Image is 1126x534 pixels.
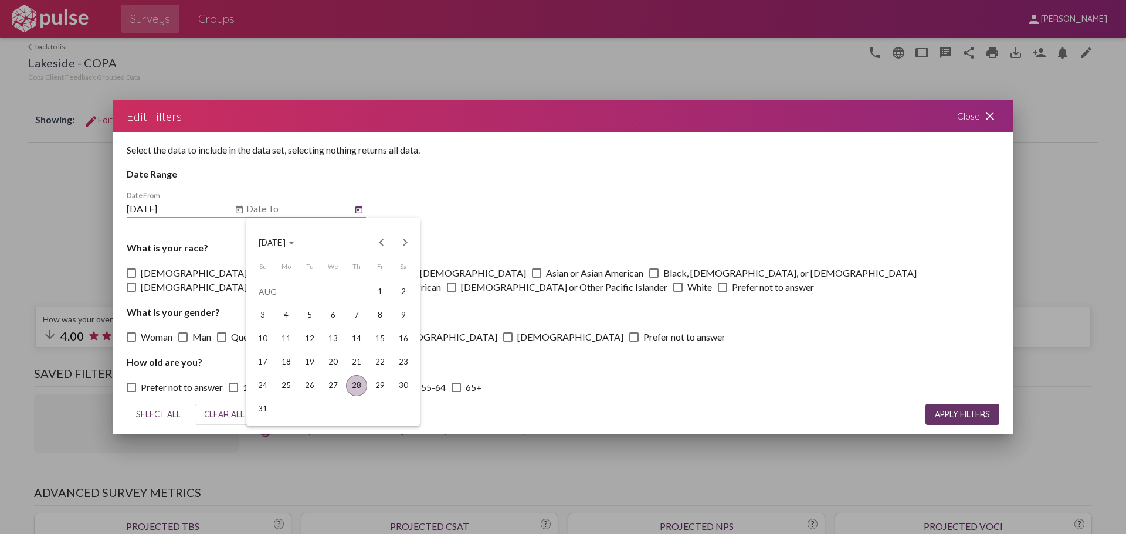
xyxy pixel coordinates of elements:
div: 29 [369,375,391,396]
td: August 31, 2025 [251,397,274,421]
td: August 29, 2025 [368,374,392,397]
div: 20 [323,352,344,373]
div: 2 [393,281,414,302]
td: August 24, 2025 [251,374,274,397]
td: August 28, 2025 [345,374,368,397]
div: 13 [323,328,344,349]
div: 22 [369,352,391,373]
span: [DATE] [259,238,286,249]
td: August 6, 2025 [321,304,345,327]
div: 28 [346,375,367,396]
td: August 27, 2025 [321,374,345,397]
div: 14 [346,328,367,349]
div: 3 [252,305,273,326]
div: 30 [393,375,414,396]
td: August 23, 2025 [392,351,415,374]
div: 23 [393,352,414,373]
td: August 11, 2025 [274,327,298,351]
th: Sunday [251,263,274,275]
div: 25 [276,375,297,396]
td: August 3, 2025 [251,304,274,327]
td: August 26, 2025 [298,374,321,397]
div: 9 [393,305,414,326]
td: August 25, 2025 [274,374,298,397]
div: 1 [369,281,391,302]
th: Thursday [345,263,368,275]
button: Next month [394,231,417,254]
div: 7 [346,305,367,326]
td: August 16, 2025 [392,327,415,351]
td: August 22, 2025 [368,351,392,374]
th: Friday [368,263,392,275]
div: 10 [252,328,273,349]
button: Choose month and year [249,231,304,254]
div: 8 [369,305,391,326]
td: August 5, 2025 [298,304,321,327]
td: August 8, 2025 [368,304,392,327]
div: 12 [299,328,320,349]
th: Saturday [392,263,415,275]
div: 16 [393,328,414,349]
td: August 4, 2025 [274,304,298,327]
div: 17 [252,352,273,373]
th: Tuesday [298,263,321,275]
div: 24 [252,375,273,396]
td: August 30, 2025 [392,374,415,397]
td: AUG [251,280,368,304]
div: 11 [276,328,297,349]
div: 21 [346,352,367,373]
div: 31 [252,399,273,420]
td: August 13, 2025 [321,327,345,351]
div: 18 [276,352,297,373]
div: 6 [323,305,344,326]
th: Monday [274,263,298,275]
div: 15 [369,328,391,349]
td: August 15, 2025 [368,327,392,351]
td: August 7, 2025 [345,304,368,327]
td: August 2, 2025 [392,280,415,304]
td: August 18, 2025 [274,351,298,374]
td: August 21, 2025 [345,351,368,374]
td: August 9, 2025 [392,304,415,327]
div: 27 [323,375,344,396]
button: Previous month [370,231,394,254]
div: 26 [299,375,320,396]
td: August 17, 2025 [251,351,274,374]
div: 5 [299,305,320,326]
td: August 14, 2025 [345,327,368,351]
div: 19 [299,352,320,373]
th: Wednesday [321,263,345,275]
td: August 1, 2025 [368,280,392,304]
td: August 20, 2025 [321,351,345,374]
td: August 12, 2025 [298,327,321,351]
td: August 19, 2025 [298,351,321,374]
td: August 10, 2025 [251,327,274,351]
div: 4 [276,305,297,326]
